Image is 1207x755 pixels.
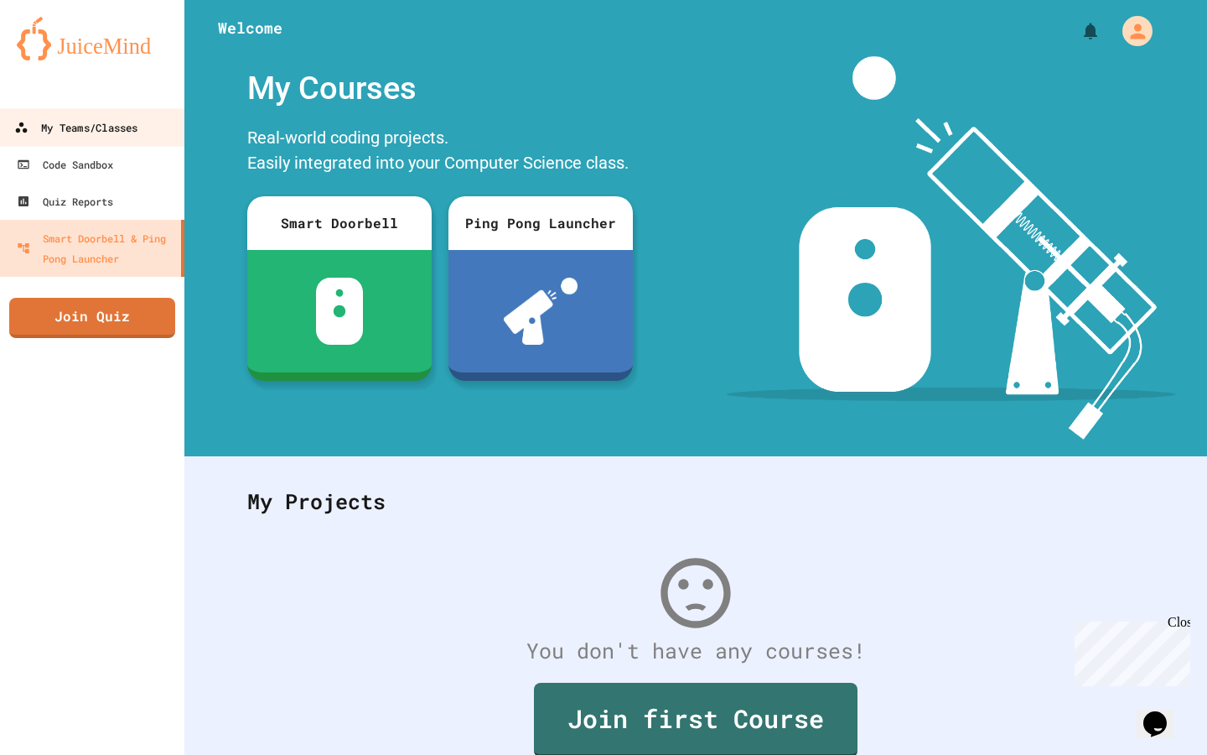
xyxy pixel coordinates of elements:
div: Real-world coding projects. Easily integrated into your Computer Science class. [239,121,641,184]
div: You don't have any courses! [231,635,1161,667]
img: ppl-with-ball.png [504,278,578,345]
div: My Account [1105,12,1157,50]
img: sdb-white.svg [316,278,364,345]
img: banner-image-my-projects.png [727,56,1176,440]
div: My Teams/Classes [14,117,137,138]
div: Smart Doorbell [247,196,432,250]
div: Chat with us now!Close [7,7,116,107]
img: logo-orange.svg [17,17,168,60]
div: My Courses [239,56,641,121]
iframe: chat widget [1137,688,1190,738]
div: Smart Doorbell & Ping Pong Launcher [17,228,174,268]
div: Code Sandbox [17,154,113,174]
div: Ping Pong Launcher [448,196,633,250]
div: My Projects [231,469,1161,534]
iframe: chat widget [1068,615,1190,686]
a: Join Quiz [9,298,175,338]
div: My Notifications [1049,17,1105,45]
div: Quiz Reports [17,191,113,211]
